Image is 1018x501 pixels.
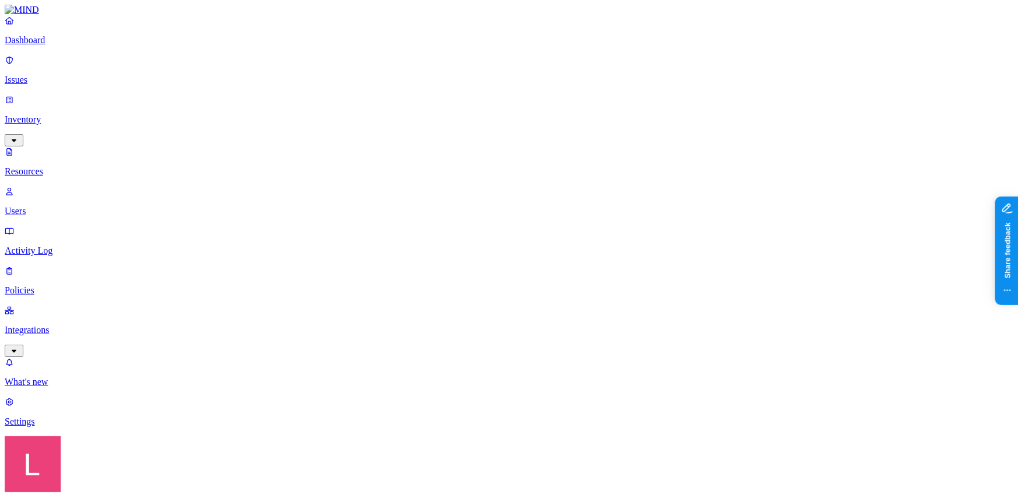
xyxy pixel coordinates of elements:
[5,166,1013,177] p: Resources
[5,305,1013,355] a: Integrations
[5,226,1013,256] a: Activity Log
[5,15,1013,45] a: Dashboard
[5,186,1013,216] a: Users
[5,94,1013,145] a: Inventory
[5,265,1013,296] a: Policies
[5,5,39,15] img: MIND
[5,325,1013,335] p: Integrations
[5,397,1013,427] a: Settings
[5,436,61,492] img: Landen Brown
[5,5,1013,15] a: MIND
[5,357,1013,387] a: What's new
[5,206,1013,216] p: Users
[5,246,1013,256] p: Activity Log
[5,35,1013,45] p: Dashboard
[5,75,1013,85] p: Issues
[5,55,1013,85] a: Issues
[5,285,1013,296] p: Policies
[5,146,1013,177] a: Resources
[5,114,1013,125] p: Inventory
[5,377,1013,387] p: What's new
[5,416,1013,427] p: Settings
